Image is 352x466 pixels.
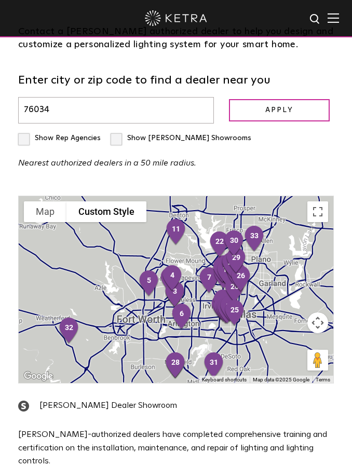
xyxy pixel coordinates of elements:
div: 26 [226,261,256,297]
div: 21 [216,248,247,284]
button: Keyboard shortcuts [202,376,247,383]
div: Contact a [PERSON_NAME] authorized dealer to help you design and customize a personalized lightin... [18,25,334,51]
img: search icon [309,13,322,26]
input: Enter city or zip code [18,97,214,124]
div: [PERSON_NAME] Dealer Showroom [18,399,334,413]
a: Open this area in Google Maps (opens a new window) [21,369,56,383]
div: 7 [194,263,224,299]
div: 19 [215,291,245,327]
div: 28 [160,348,191,384]
label: Show Rep Agencies [18,134,101,142]
p: Nearest authorized dealers in a 50 mile radius. [18,157,334,170]
input: Apply [229,99,330,121]
span: Map data ©2025 Google [253,377,309,382]
div: 24 [217,248,247,284]
label: Show [PERSON_NAME] Showrooms [111,134,251,142]
div: 20 [220,272,250,308]
button: Custom Style [66,201,146,222]
button: Toggle fullscreen view [307,201,328,222]
div: 18 [212,255,242,291]
div: 12 [208,291,238,327]
img: Google [21,369,56,383]
div: 9 [206,290,236,326]
button: Map camera controls [307,312,328,333]
div: 11 [161,214,191,251]
div: 6 [167,299,197,335]
div: 5 [134,266,164,302]
div: 4 [157,261,187,297]
div: 22 [205,227,235,263]
button: Show street map [24,201,66,222]
img: Hamburger%20Nav.svg [328,13,339,23]
div: 16 [211,293,241,330]
div: 1 [155,263,185,299]
div: 25 [220,295,250,332]
button: Drag Pegman onto the map to open Street View [307,350,328,371]
div: 17 [212,293,242,330]
img: showroom_icon.png [18,401,29,412]
div: 30 [219,226,249,262]
img: ketra-logo-2019-white [145,10,207,26]
a: Terms (opens in new tab) [316,377,330,382]
div: 31 [199,348,229,384]
div: 15 [208,252,238,289]
div: 32 [54,313,84,349]
div: 33 [239,221,269,257]
label: Enter city or zip code to find a dealer near you [18,72,334,89]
